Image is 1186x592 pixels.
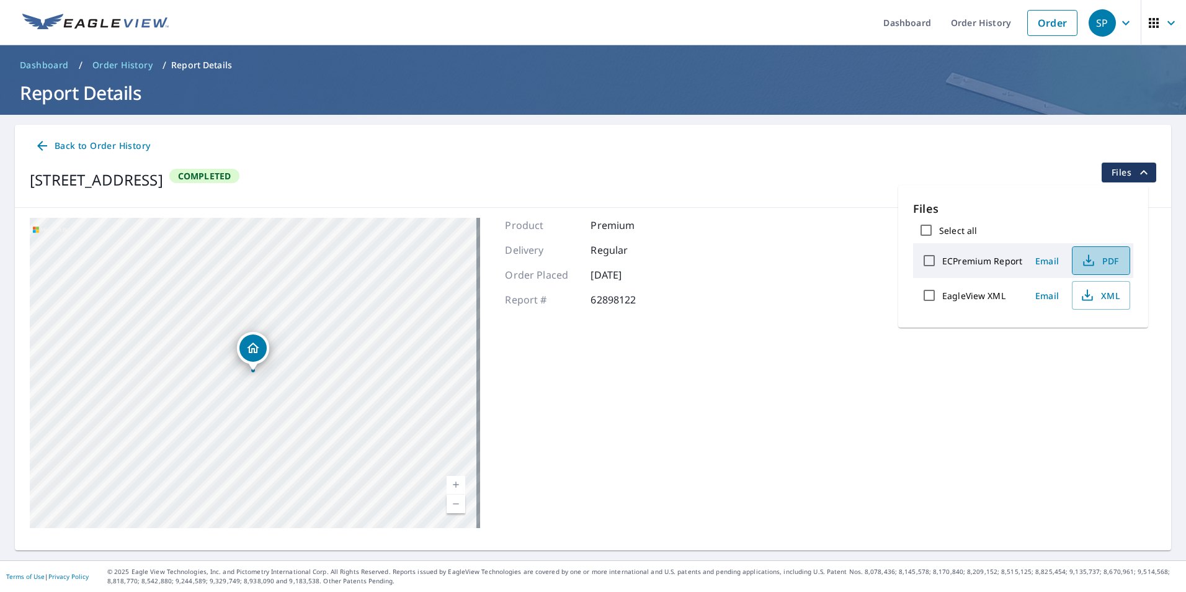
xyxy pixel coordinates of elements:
p: Report Details [171,59,232,71]
button: Email [1027,286,1067,305]
img: EV Logo [22,14,169,32]
p: Regular [591,243,665,258]
p: Premium [591,218,665,233]
a: Privacy Policy [48,572,89,581]
h1: Report Details [15,80,1171,105]
p: Order Placed [505,267,579,282]
p: 62898122 [591,292,665,307]
button: Email [1027,251,1067,271]
a: Current Level 13, Zoom In [447,476,465,495]
p: Delivery [505,243,579,258]
span: Email [1032,255,1062,267]
span: XML [1080,288,1120,303]
a: Dashboard [15,55,74,75]
span: Back to Order History [35,138,150,154]
a: Order History [87,55,158,75]
a: Order [1027,10,1077,36]
li: / [79,58,82,73]
p: | [6,573,89,580]
p: Product [505,218,579,233]
label: EagleView XML [942,290,1005,302]
div: Dropped pin, building 1, Residential property, 7973 County Road 4513 Athens, TX 75752 [237,332,269,370]
span: Files [1112,165,1151,180]
span: Order History [92,59,153,71]
button: filesDropdownBtn-62898122 [1101,163,1156,182]
p: [DATE] [591,267,665,282]
span: Dashboard [20,59,69,71]
span: Email [1032,290,1062,302]
nav: breadcrumb [15,55,1171,75]
a: Back to Order History [30,135,155,158]
li: / [163,58,166,73]
p: © 2025 Eagle View Technologies, Inc. and Pictometry International Corp. All Rights Reserved. Repo... [107,567,1180,586]
span: Completed [171,170,239,182]
div: [STREET_ADDRESS] [30,169,163,191]
button: PDF [1072,246,1130,275]
label: Select all [939,225,977,236]
button: XML [1072,281,1130,310]
p: Report # [505,292,579,307]
div: SP [1089,9,1116,37]
a: Terms of Use [6,572,45,581]
label: ECPremium Report [942,255,1022,267]
a: Current Level 13, Zoom Out [447,495,465,513]
p: Files [913,200,1133,217]
span: PDF [1080,253,1120,268]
